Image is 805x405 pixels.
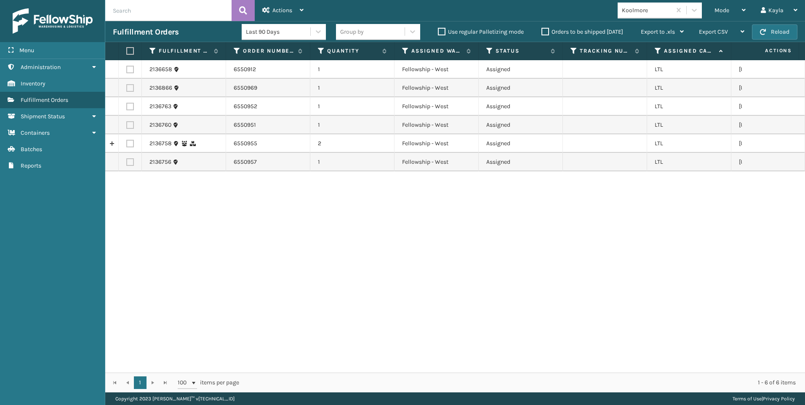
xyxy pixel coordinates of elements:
[310,97,395,116] td: 1
[226,97,310,116] td: 6550952
[395,60,479,79] td: Fellowship - West
[647,153,731,171] td: LTL
[178,376,239,389] span: items per page
[395,153,479,171] td: Fellowship - West
[134,376,147,389] a: 1
[149,102,171,111] a: 2136763
[159,47,210,55] label: Fulfillment Order Id
[13,8,93,34] img: logo
[622,6,672,15] div: Koolmore
[226,153,310,171] td: 6550957
[178,378,190,387] span: 100
[395,134,479,153] td: Fellowship - West
[149,121,171,129] a: 2136760
[149,158,171,166] a: 2136756
[310,153,395,171] td: 1
[21,129,50,136] span: Containers
[243,47,294,55] label: Order Number
[647,60,731,79] td: LTL
[251,378,796,387] div: 1 - 6 of 6 items
[647,79,731,97] td: LTL
[340,27,364,36] div: Group by
[752,24,797,40] button: Reload
[479,153,563,171] td: Assigned
[21,64,61,71] span: Administration
[149,139,172,148] a: 2136758
[763,396,795,402] a: Privacy Policy
[226,79,310,97] td: 6550969
[19,47,34,54] span: Menu
[733,392,795,405] div: |
[310,116,395,134] td: 1
[738,44,797,58] span: Actions
[395,97,479,116] td: Fellowship - West
[149,65,172,74] a: 2136658
[479,116,563,134] td: Assigned
[226,60,310,79] td: 6550912
[479,79,563,97] td: Assigned
[664,47,715,55] label: Assigned Carrier Service
[647,97,731,116] td: LTL
[479,60,563,79] td: Assigned
[496,47,546,55] label: Status
[310,79,395,97] td: 1
[226,134,310,153] td: 6550955
[647,116,731,134] td: LTL
[479,97,563,116] td: Assigned
[647,134,731,153] td: LTL
[21,80,45,87] span: Inventory
[541,28,623,35] label: Orders to be shipped [DATE]
[479,134,563,153] td: Assigned
[733,396,762,402] a: Terms of Use
[580,47,631,55] label: Tracking Number
[21,146,42,153] span: Batches
[21,113,65,120] span: Shipment Status
[395,79,479,97] td: Fellowship - West
[310,134,395,153] td: 2
[226,116,310,134] td: 6550951
[327,47,378,55] label: Quantity
[714,7,729,14] span: Mode
[115,392,235,405] p: Copyright 2023 [PERSON_NAME]™ v [TECHNICAL_ID]
[149,84,172,92] a: 2136866
[246,27,311,36] div: Last 90 Days
[411,47,462,55] label: Assigned Warehouse
[21,96,68,104] span: Fulfillment Orders
[21,162,41,169] span: Reports
[113,27,179,37] h3: Fulfillment Orders
[438,28,524,35] label: Use regular Palletizing mode
[310,60,395,79] td: 1
[699,28,728,35] span: Export CSV
[641,28,675,35] span: Export to .xls
[395,116,479,134] td: Fellowship - West
[272,7,292,14] span: Actions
